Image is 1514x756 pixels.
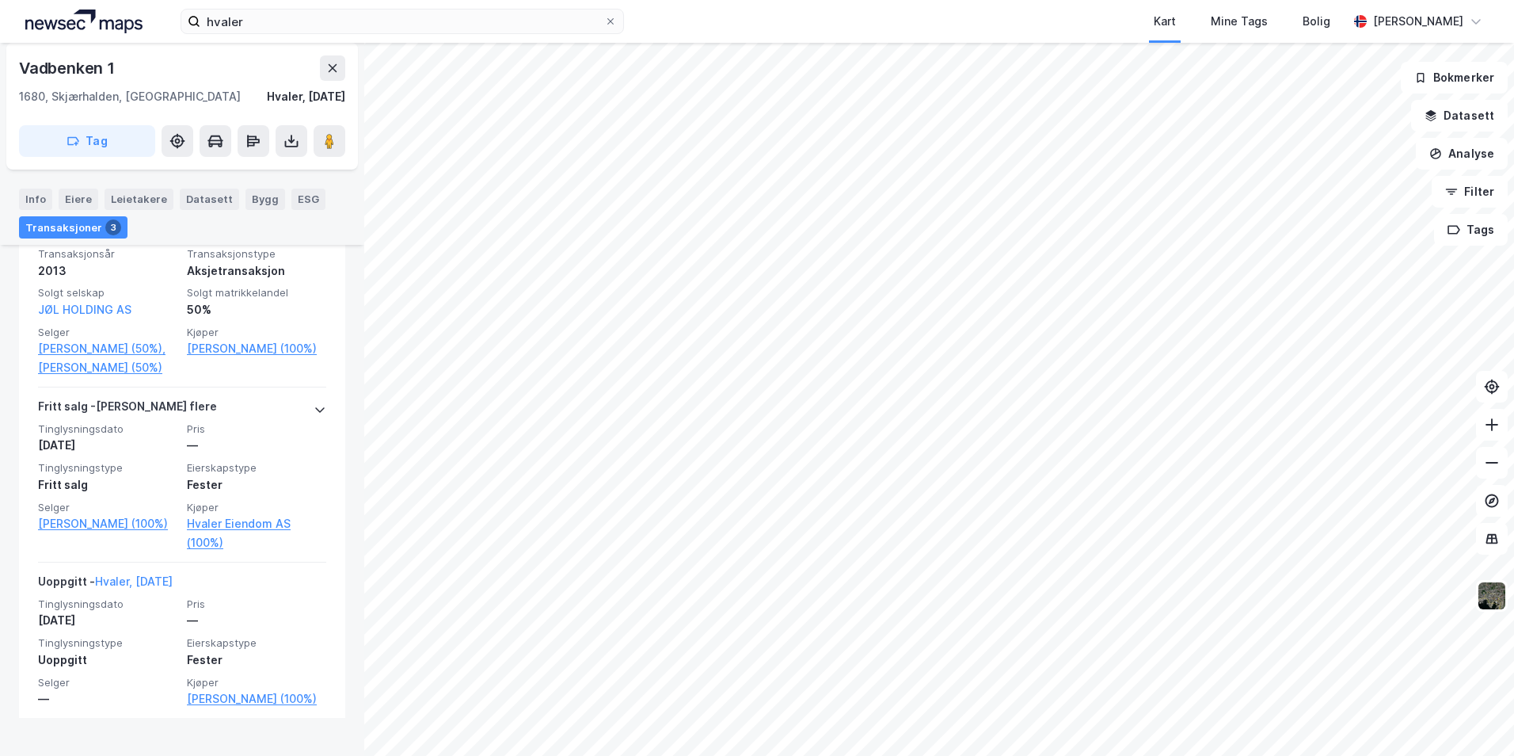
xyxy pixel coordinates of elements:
[38,611,177,630] div: [DATE]
[1411,100,1508,132] button: Datasett
[105,189,173,209] div: Leietakere
[187,300,326,319] div: 50%
[187,326,326,339] span: Kjøper
[187,475,326,494] div: Fester
[187,611,326,630] div: —
[38,286,177,300] span: Solgt selskap
[38,262,177,281] div: 2013
[187,422,326,436] span: Pris
[267,87,345,106] div: Hvaler, [DATE]
[187,339,326,358] a: [PERSON_NAME] (100%)
[19,87,241,106] div: 1680, Skjærhalden, [GEOGRAPHIC_DATA]
[19,189,52,209] div: Info
[1303,12,1330,31] div: Bolig
[38,514,177,533] a: [PERSON_NAME] (100%)
[38,436,177,455] div: [DATE]
[180,189,239,209] div: Datasett
[187,247,326,261] span: Transaksjonstype
[187,514,326,552] a: Hvaler Eiendom AS (100%)
[187,262,326,281] div: Aksjetransaksjon
[291,189,325,209] div: ESG
[38,689,177,708] div: —
[38,326,177,339] span: Selger
[38,598,177,611] span: Tinglysningsdato
[19,216,127,238] div: Transaksjoner
[38,303,131,316] a: JØL HOLDING AS
[38,339,177,358] a: [PERSON_NAME] (50%),
[187,501,326,514] span: Kjøper
[19,55,118,81] div: Vadbenken 1
[38,247,177,261] span: Transaksjonsår
[1373,12,1463,31] div: [PERSON_NAME]
[187,286,326,300] span: Solgt matrikkelandel
[187,676,326,689] span: Kjøper
[38,422,177,436] span: Tinglysningsdato
[38,397,217,422] div: Fritt salg - [PERSON_NAME] flere
[1432,176,1508,208] button: Filter
[38,676,177,689] span: Selger
[187,689,326,708] a: [PERSON_NAME] (100%)
[1477,581,1507,611] img: 9k=
[187,598,326,611] span: Pris
[38,636,177,650] span: Tinglysningstype
[245,189,285,209] div: Bygg
[95,575,173,588] a: Hvaler, [DATE]
[1154,12,1176,31] div: Kart
[187,461,326,475] span: Eierskapstype
[105,219,121,235] div: 3
[187,651,326,670] div: Fester
[187,436,326,455] div: —
[1211,12,1268,31] div: Mine Tags
[38,358,177,377] a: [PERSON_NAME] (50%)
[38,501,177,514] span: Selger
[59,189,98,209] div: Eiere
[187,636,326,650] span: Eierskapstype
[38,461,177,475] span: Tinglysningstype
[38,651,177,670] div: Uoppgitt
[1434,214,1508,246] button: Tags
[19,125,155,157] button: Tag
[1435,680,1514,756] iframe: Chat Widget
[38,572,173,598] div: Uoppgitt -
[1416,138,1508,170] button: Analyse
[38,475,177,494] div: Fritt salg
[1401,62,1508,94] button: Bokmerker
[200,10,604,33] input: Søk på adresse, matrikkel, gårdeiere, leietakere eller personer
[25,10,143,33] img: logo.a4113a55bc3d86da70a041830d287a7e.svg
